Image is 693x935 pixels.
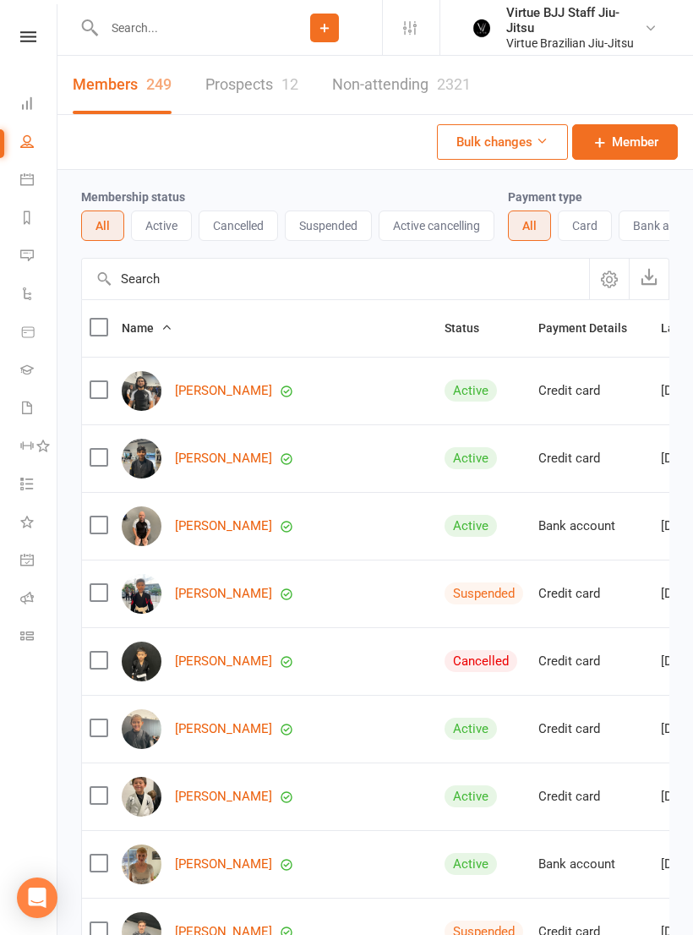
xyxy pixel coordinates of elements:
div: Credit card [538,451,646,466]
a: [PERSON_NAME] [175,790,272,804]
div: Bank account [538,519,646,533]
div: 2321 [437,75,471,93]
span: Status [445,321,498,335]
a: General attendance kiosk mode [20,543,58,581]
div: Credit card [538,790,646,804]
span: Payment Details [538,321,646,335]
a: [PERSON_NAME] [175,587,272,601]
div: Active [445,447,497,469]
a: Reports [20,200,58,238]
a: People [20,124,58,162]
a: Non-attending2321 [332,56,471,114]
div: Active [445,785,497,807]
button: All [508,211,551,241]
a: Roll call kiosk mode [20,581,58,619]
button: Bulk changes [437,124,568,160]
a: [PERSON_NAME] [175,857,272,872]
a: Dashboard [20,86,58,124]
span: Member [612,132,658,152]
button: Cancelled [199,211,278,241]
button: Active [131,211,192,241]
input: Search [82,259,589,299]
input: Search... [99,16,267,40]
a: [PERSON_NAME] [175,451,272,466]
div: Suspended [445,582,523,604]
div: Virtue BJJ Staff Jiu-Jitsu [506,5,644,36]
a: Member [572,124,678,160]
button: Status [445,318,498,338]
button: Active cancelling [379,211,494,241]
button: Suspended [285,211,372,241]
label: Payment type [508,190,582,204]
div: 12 [281,75,298,93]
div: Open Intercom Messenger [17,878,57,918]
button: All [81,211,124,241]
a: What's New [20,505,58,543]
a: Prospects12 [205,56,298,114]
div: Credit card [538,587,646,601]
button: Payment Details [538,318,646,338]
a: Members249 [73,56,172,114]
div: Active [445,380,497,402]
div: Active [445,515,497,537]
label: Membership status [81,190,185,204]
div: 249 [146,75,172,93]
div: Bank account [538,857,646,872]
div: Cancelled [445,650,517,672]
div: Credit card [538,722,646,736]
a: [PERSON_NAME] [175,654,272,669]
a: [PERSON_NAME] [175,519,272,533]
a: Product Sales [20,314,58,353]
div: Active [445,853,497,875]
a: Calendar [20,162,58,200]
a: [PERSON_NAME] [175,384,272,398]
div: Credit card [538,654,646,669]
a: [PERSON_NAME] [175,722,272,736]
a: Class kiosk mode [20,619,58,657]
div: Virtue Brazilian Jiu-Jitsu [506,36,644,51]
button: Card [558,211,612,241]
div: Credit card [538,384,646,398]
span: Name [122,321,172,335]
img: thumb_image1665449447.png [464,11,498,45]
div: Active [445,718,497,740]
button: Name [122,318,172,338]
